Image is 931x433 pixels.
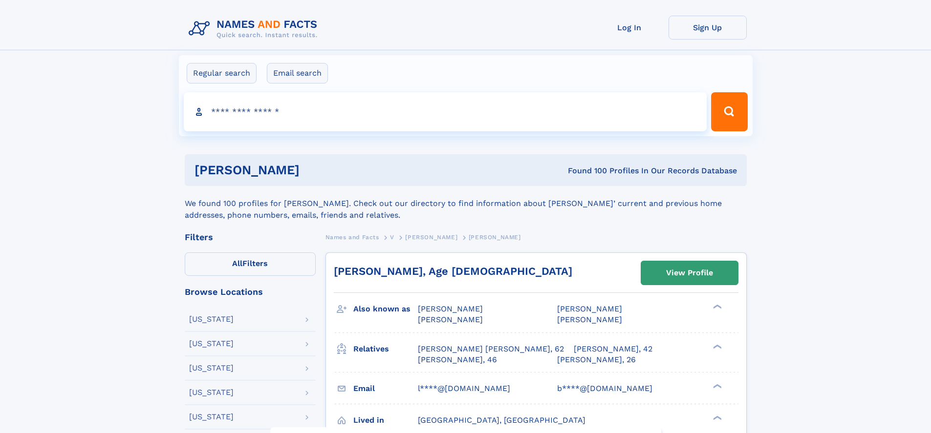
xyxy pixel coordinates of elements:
[353,380,418,397] h3: Email
[418,415,585,425] span: [GEOGRAPHIC_DATA], [GEOGRAPHIC_DATA]
[185,288,316,296] div: Browse Locations
[390,234,394,241] span: V
[711,383,722,389] div: ❯
[669,16,747,40] a: Sign Up
[334,265,572,277] a: [PERSON_NAME], Age [DEMOGRAPHIC_DATA]
[469,234,521,241] span: [PERSON_NAME]
[405,231,457,243] a: [PERSON_NAME]
[189,389,234,396] div: [US_STATE]
[557,354,636,365] a: [PERSON_NAME], 26
[185,186,747,221] div: We found 100 profiles for [PERSON_NAME]. Check out our directory to find information about [PERSO...
[185,252,316,276] label: Filters
[641,261,738,285] a: View Profile
[189,315,234,323] div: [US_STATE]
[711,304,722,310] div: ❯
[185,233,316,242] div: Filters
[187,63,257,83] label: Regular search
[405,234,457,241] span: [PERSON_NAME]
[184,92,707,131] input: search input
[418,304,483,313] span: [PERSON_NAME]
[711,343,722,350] div: ❯
[189,364,234,372] div: [US_STATE]
[390,231,394,243] a: V
[232,259,242,268] span: All
[711,414,722,421] div: ❯
[189,413,234,421] div: [US_STATE]
[189,340,234,348] div: [US_STATE]
[353,301,418,317] h3: Also known as
[418,354,497,365] a: [PERSON_NAME], 46
[418,344,564,354] a: [PERSON_NAME] [PERSON_NAME], 62
[353,341,418,357] h3: Relatives
[325,231,379,243] a: Names and Facts
[195,164,434,176] h1: [PERSON_NAME]
[185,16,325,42] img: Logo Names and Facts
[267,63,328,83] label: Email search
[666,262,713,284] div: View Profile
[557,304,622,313] span: [PERSON_NAME]
[433,165,737,176] div: Found 100 Profiles In Our Records Database
[353,412,418,429] h3: Lived in
[590,16,669,40] a: Log In
[574,344,652,354] a: [PERSON_NAME], 42
[711,92,747,131] button: Search Button
[418,315,483,324] span: [PERSON_NAME]
[557,315,622,324] span: [PERSON_NAME]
